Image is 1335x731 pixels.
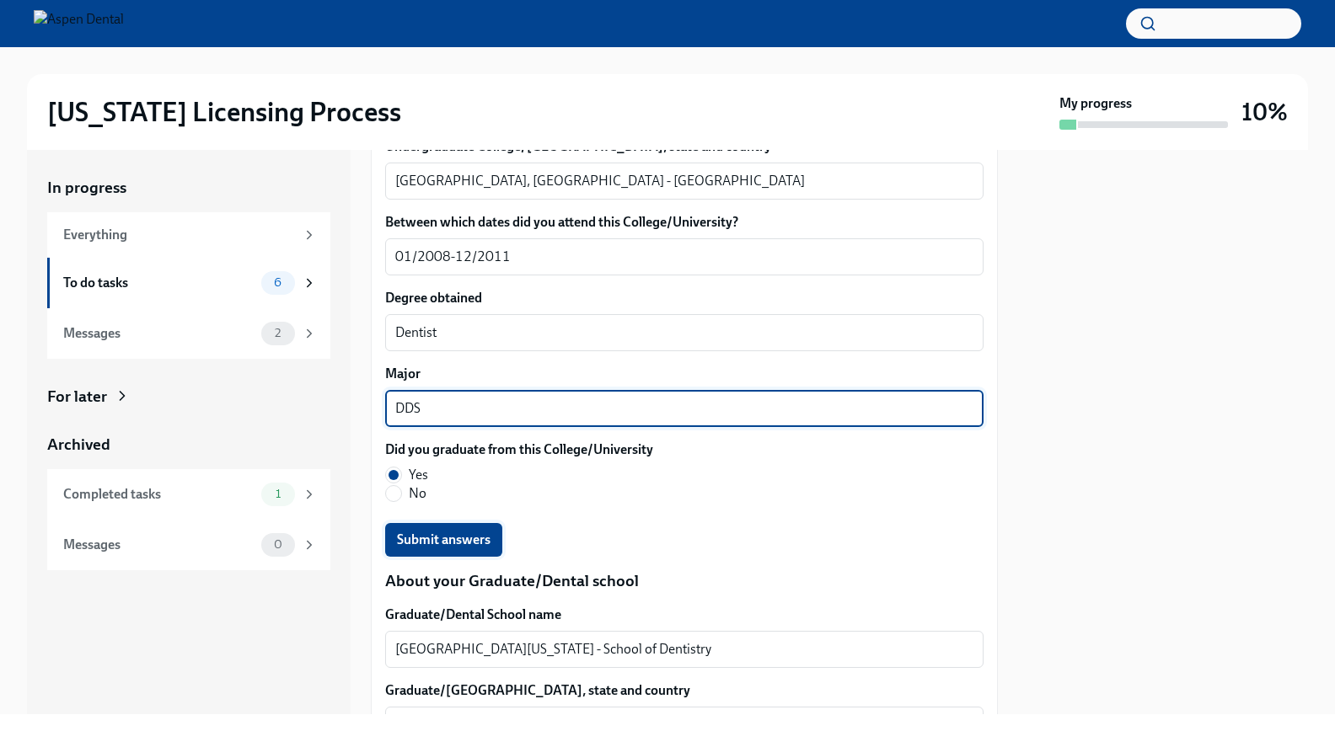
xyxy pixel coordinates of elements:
[397,531,491,548] span: Submit answers
[34,10,124,37] img: Aspen Dental
[47,434,330,456] a: Archived
[395,639,973,659] textarea: [GEOGRAPHIC_DATA][US_STATE] - School of Dentistry
[47,95,401,129] h2: [US_STATE] Licensing Process
[47,520,330,570] a: Messages0
[385,440,653,459] label: Did you graduate from this College/University
[63,274,255,292] div: To do tasks
[395,398,973,419] textarea: DDS
[1241,97,1288,127] h3: 10%
[63,536,255,554] div: Messages
[63,226,295,244] div: Everything
[63,485,255,504] div: Completed tasks
[47,308,330,359] a: Messages2
[385,681,984,700] label: Graduate/[GEOGRAPHIC_DATA], state and country
[47,177,330,199] a: In progress
[47,258,330,308] a: To do tasks6
[385,365,984,383] label: Major
[1059,94,1132,113] strong: My progress
[395,247,973,267] textarea: 01/2008-12/2011
[385,289,984,307] label: Degree obtained
[265,327,291,339] span: 2
[409,484,426,503] span: No
[385,570,984,592] p: About your Graduate/Dental school
[385,523,502,557] button: Submit answers
[265,488,291,500] span: 1
[47,212,330,258] a: Everything
[47,386,107,408] div: For later
[47,386,330,408] a: For later
[264,276,292,289] span: 6
[63,324,255,343] div: Messages
[395,171,973,191] textarea: [GEOGRAPHIC_DATA], [GEOGRAPHIC_DATA] - [GEOGRAPHIC_DATA]
[47,469,330,520] a: Completed tasks1
[385,213,984,232] label: Between which dates did you attend this College/University?
[385,606,984,624] label: Graduate/Dental School name
[264,538,292,551] span: 0
[395,323,973,343] textarea: Dentist
[409,466,428,484] span: Yes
